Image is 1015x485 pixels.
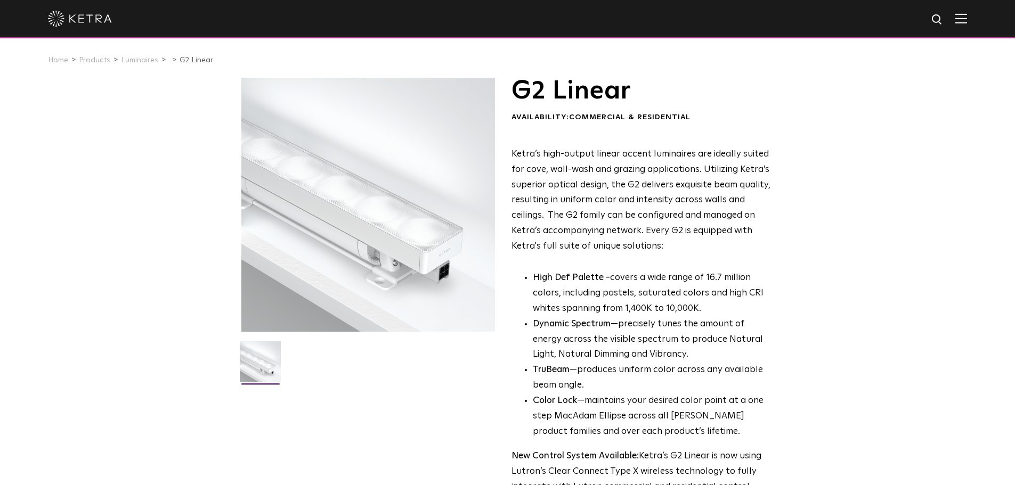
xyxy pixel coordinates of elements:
img: search icon [931,13,944,27]
p: Ketra’s high-output linear accent luminaires are ideally suited for cove, wall-wash and grazing a... [511,147,771,254]
strong: TruBeam [533,365,570,374]
h1: G2 Linear [511,78,771,104]
img: ketra-logo-2019-white [48,11,112,27]
strong: Color Lock [533,396,577,405]
a: G2 Linear [180,56,213,64]
img: G2-Linear-2021-Web-Square [240,341,281,390]
strong: Dynamic Spectrum [533,319,611,328]
p: covers a wide range of 16.7 million colors, including pastels, saturated colors and high CRI whit... [533,270,771,317]
div: Availability: [511,112,771,123]
li: —precisely tunes the amount of energy across the visible spectrum to produce Natural Light, Natur... [533,317,771,363]
a: Home [48,56,68,64]
strong: New Control System Available: [511,451,639,461]
strong: High Def Palette - [533,273,610,282]
span: Commercial & Residential [569,113,691,121]
li: —produces uniform color across any available beam angle. [533,363,771,393]
a: Products [79,56,110,64]
a: Luminaires [121,56,158,64]
img: Hamburger%20Nav.svg [955,13,967,23]
li: —maintains your desired color point at a one step MacAdam Ellipse across all [PERSON_NAME] produc... [533,393,771,440]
